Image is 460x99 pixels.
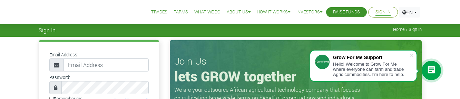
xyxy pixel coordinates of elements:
[333,62,410,77] div: Hello! Welcome to Grow For Me where everyone can farm and trade Agric commodities. I'm here to help.
[227,9,251,16] a: About Us
[333,55,410,60] div: Grow For Me Support
[194,9,221,16] a: What We Do
[63,58,149,71] input: Email Address
[49,52,78,58] label: Email Address:
[39,27,56,33] span: Sign In
[151,9,167,16] a: Trades
[257,9,290,16] a: How it Works
[174,55,417,67] h3: Join Us
[375,9,391,16] a: Sign In
[296,9,322,16] a: Investors
[393,27,422,32] span: Home / Sign In
[399,7,420,18] a: EN
[174,68,417,85] h1: lets GROW together
[333,9,360,16] a: Raise Funds
[49,74,70,81] label: Password:
[174,9,188,16] a: Farms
